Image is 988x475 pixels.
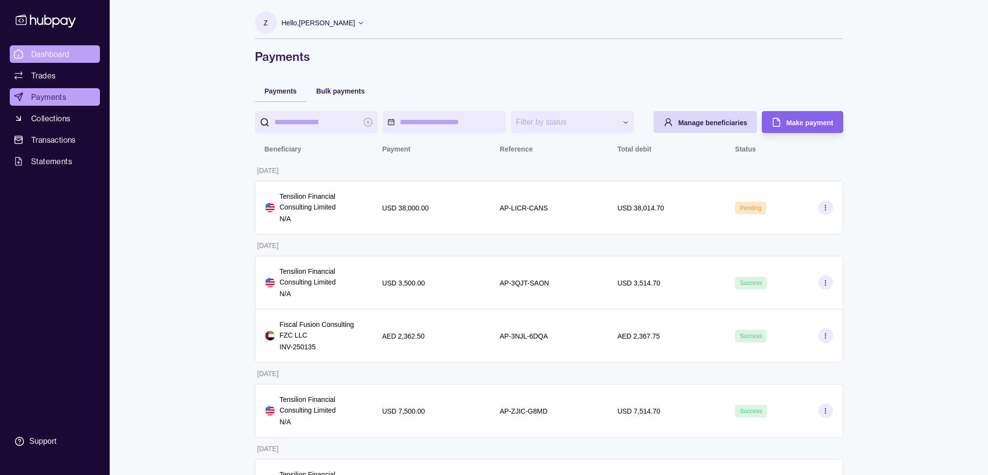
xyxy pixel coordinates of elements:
[265,87,297,95] span: Payments
[280,191,363,212] p: Tensilion Financial Consulting Limited
[10,152,100,170] a: Statements
[280,417,363,427] p: N/A
[31,48,70,60] span: Dashboard
[265,406,275,416] img: us
[735,145,756,153] p: Status
[265,145,301,153] p: Beneficiary
[280,342,363,352] p: INV-250135
[500,279,549,287] p: AP-3QJT-SAON
[382,204,429,212] p: USD 38,000.00
[282,18,355,28] p: Hello, [PERSON_NAME]
[31,91,66,103] span: Payments
[31,134,76,146] span: Transactions
[618,332,660,340] p: AED 2,367.75
[280,288,363,299] p: N/A
[618,279,660,287] p: USD 3,514.70
[740,205,761,211] span: Pending
[740,408,762,415] span: Success
[257,445,279,453] p: [DATE]
[618,407,660,415] p: USD 7,514.70
[280,394,363,416] p: Tensilion Financial Consulting Limited
[654,111,757,133] button: Manage beneficiaries
[29,436,57,447] div: Support
[382,332,425,340] p: AED 2,362.50
[280,319,363,341] p: Fiscal Fusion Consulting FZC LLC
[618,145,652,153] p: Total debit
[31,155,72,167] span: Statements
[762,111,843,133] button: Make payment
[500,332,548,340] p: AP-3NJL-6DQA
[10,110,100,127] a: Collections
[500,204,548,212] p: AP-LICR-CANS
[265,278,275,287] img: us
[280,213,363,224] p: N/A
[257,370,279,378] p: [DATE]
[382,279,425,287] p: USD 3,500.00
[500,407,547,415] p: AP-ZJIC-G8MD
[382,145,410,153] p: Payment
[257,242,279,249] p: [DATE]
[10,45,100,63] a: Dashboard
[316,87,365,95] span: Bulk payments
[257,167,279,174] p: [DATE]
[274,111,359,133] input: search
[10,67,100,84] a: Trades
[264,18,268,28] p: Z
[740,280,762,286] span: Success
[678,119,747,127] span: Manage beneficiaries
[10,431,100,452] a: Support
[740,333,762,340] span: Success
[31,113,70,124] span: Collections
[618,204,664,212] p: USD 38,014.70
[255,49,843,64] h1: Payments
[31,70,56,81] span: Trades
[382,407,425,415] p: USD 7,500.00
[786,119,833,127] span: Make payment
[500,145,533,153] p: Reference
[280,266,363,287] p: Tensilion Financial Consulting Limited
[265,203,275,212] img: us
[265,331,275,341] img: ae
[10,131,100,149] a: Transactions
[10,88,100,106] a: Payments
